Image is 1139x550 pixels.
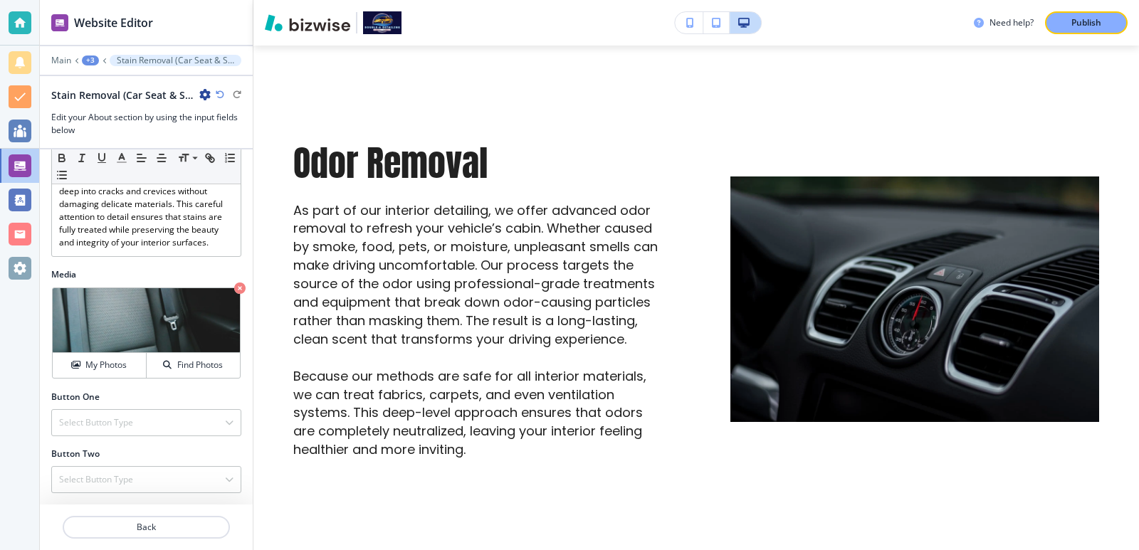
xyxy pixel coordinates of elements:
[990,16,1034,29] h3: Need help?
[265,14,350,31] img: Bizwise Logo
[82,55,99,65] button: +3
[293,201,662,349] p: As part of our interior detailing, we offer advanced odor removal to refresh your vehicle’s cabin...
[1045,11,1128,34] button: Publish
[117,55,234,65] p: Stain Removal (Car Seat & Soft Surface)
[74,14,153,31] h2: Website Editor
[59,147,233,249] p: For intricate areas such as seams, stitching, and textured panels, we use a gentle horsehair brus...
[51,268,241,281] h2: Media
[147,353,240,378] button: Find Photos
[51,55,71,65] button: Main
[293,367,662,460] p: Because our methods are safe for all interior materials, we can treat fabrics, carpets, and even ...
[53,353,147,378] button: My Photos
[51,14,68,31] img: editor icon
[177,359,223,371] h4: Find Photos
[51,88,194,102] h2: Stain Removal (Car Seat & Soft Surface)
[59,416,133,429] h4: Select Button Type
[293,139,662,187] p: Odor Removal
[363,11,401,34] img: Your Logo
[64,521,229,534] p: Back
[63,516,230,539] button: Back
[51,287,241,379] div: My PhotosFind Photos
[1071,16,1101,29] p: Publish
[51,448,100,460] h2: Button Two
[59,473,133,486] h4: Select Button Type
[51,111,241,137] h3: Edit your About section by using the input fields below
[730,176,1099,422] img: <p>Odor Removal</p>
[85,359,127,371] h4: My Photos
[51,391,100,403] h2: Button One
[110,55,241,66] button: Stain Removal (Car Seat & Soft Surface)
